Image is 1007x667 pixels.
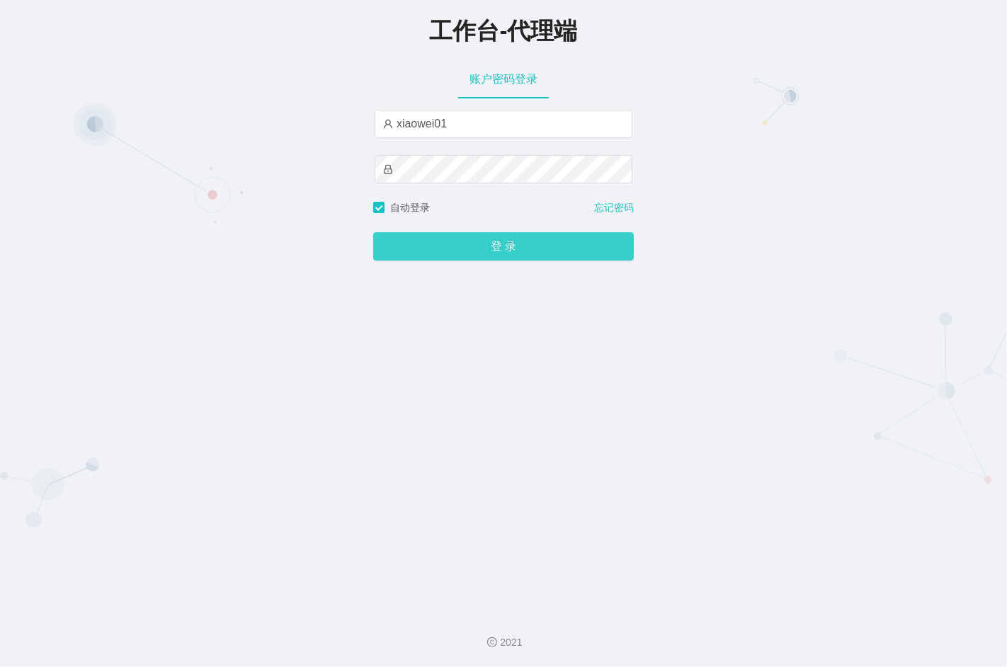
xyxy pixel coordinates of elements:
a: 忘记密码 [594,200,634,215]
div: 账户密码登录 [458,59,549,99]
i: 图标： 版权所有 [487,637,497,647]
button: 登 录 [373,232,634,261]
i: 图标： 锁 [383,164,393,174]
font: 2021 [500,637,522,648]
i: 图标： 用户 [383,119,393,129]
input: 请输入 [375,110,632,138]
span: 自动登录 [385,202,436,213]
span: 工作台-代理端 [430,18,578,44]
